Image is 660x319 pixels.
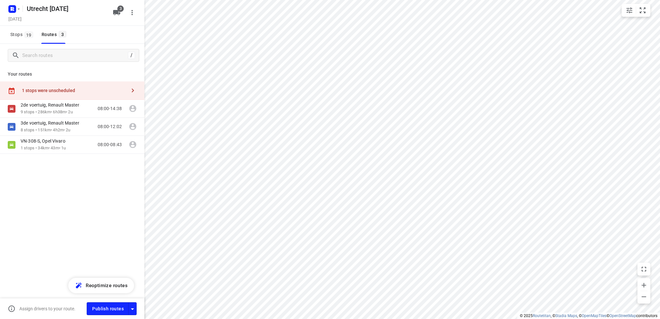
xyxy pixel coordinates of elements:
[21,109,86,115] p: 9 stops • 286km • 6h38m • 2u
[98,123,122,130] p: 08:00-12:02
[98,105,122,112] p: 08:00-14:38
[6,15,24,23] h5: [DATE]
[117,5,124,12] span: 3
[68,278,134,293] button: Reoptimize routes
[622,4,650,17] div: small contained button group
[42,31,68,39] div: Routes
[126,120,139,133] span: Assign driver
[126,138,139,151] span: Assign driver
[533,314,551,318] a: Routetitan
[59,31,66,37] span: 3
[126,6,139,19] button: More
[21,102,83,108] p: 2de voertuig, Renault Master
[24,4,108,14] h5: Rename
[21,138,69,144] p: VN-308-S, Opel Vivaro
[92,305,124,313] span: Publish routes
[19,306,75,311] p: Assign drivers to your route.
[86,281,128,290] span: Reoptimize routes
[22,51,128,61] input: Search routes
[128,52,135,59] div: /
[21,120,83,126] p: 3de voertuig, Renault Master
[623,4,636,17] button: Map settings
[609,314,636,318] a: OpenStreetMap
[98,141,122,148] p: 08:00-08:43
[520,314,657,318] li: © 2025 , © , © © contributors
[555,314,577,318] a: Stadia Maps
[22,88,126,93] div: 1 stops were unscheduled
[87,302,129,315] button: Publish routes
[8,71,137,78] p: Your routes
[21,127,86,133] p: 8 stops • 151km • 4h2m • 2u
[24,32,33,38] span: 19
[126,102,139,115] span: Assign driver
[10,31,35,39] span: Stops
[129,305,136,313] div: Driver app settings
[636,4,649,17] button: Fit zoom
[110,6,123,19] button: 3
[21,145,72,151] p: 1 stops • 34km • 43m • 1u
[582,314,607,318] a: OpenMapTiles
